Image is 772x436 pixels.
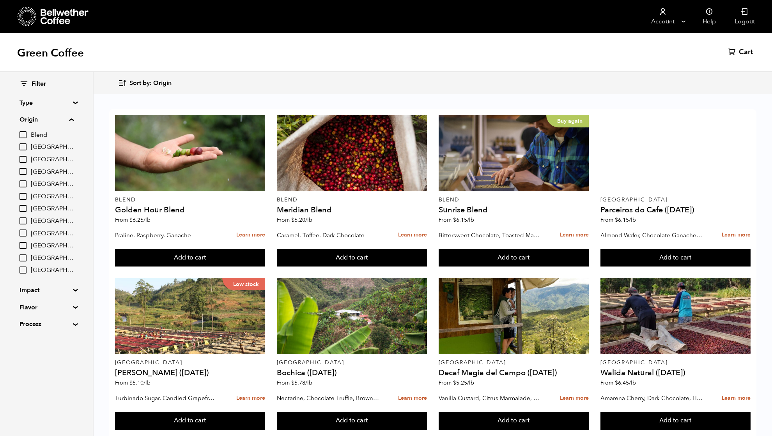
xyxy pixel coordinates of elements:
[19,242,27,249] input: [GEOGRAPHIC_DATA]
[439,249,589,267] button: Add to cart
[453,379,456,387] span: $
[291,216,294,224] span: $
[31,143,74,152] span: [GEOGRAPHIC_DATA]
[600,360,751,365] p: [GEOGRAPHIC_DATA]
[277,360,427,365] p: [GEOGRAPHIC_DATA]
[439,206,589,214] h4: Sunrise Blend
[739,48,753,57] span: Cart
[143,379,151,387] span: /lb
[600,206,751,214] h4: Parceiros do Cafe ([DATE])
[17,46,84,60] h1: Green Coffee
[467,216,474,224] span: /lb
[115,278,266,354] a: Low stock
[31,229,74,238] span: [GEOGRAPHIC_DATA]
[439,369,589,377] h4: Decaf Magia del Campo ([DATE])
[31,168,74,177] span: [GEOGRAPHIC_DATA]
[129,379,151,387] bdi: 5.10
[453,379,474,387] bdi: 5.25
[115,412,266,430] button: Add to cart
[439,360,589,365] p: [GEOGRAPHIC_DATA]
[291,379,294,387] span: $
[31,180,74,189] span: [GEOGRAPHIC_DATA]
[31,254,74,263] span: [GEOGRAPHIC_DATA]
[600,369,751,377] h4: Walida Natural ([DATE])
[19,254,27,261] input: [GEOGRAPHIC_DATA]
[115,229,217,241] p: Praline, Raspberry, Ganache
[236,390,265,407] a: Learn more
[615,379,636,387] bdi: 6.45
[19,217,27,224] input: [GEOGRAPHIC_DATA]
[600,197,751,203] p: [GEOGRAPHIC_DATA]
[19,143,27,150] input: [GEOGRAPHIC_DATA]
[600,392,703,404] p: Amarena Cherry, Dark Chocolate, Hibiscus
[31,205,74,213] span: [GEOGRAPHIC_DATA]
[439,216,474,224] span: From
[600,216,636,224] span: From
[143,216,151,224] span: /lb
[236,227,265,244] a: Learn more
[629,379,636,387] span: /lb
[291,379,312,387] bdi: 5.78
[19,286,73,295] summary: Impact
[32,80,46,88] span: Filter
[129,216,151,224] bdi: 6.25
[615,216,636,224] bdi: 6.15
[277,197,427,203] p: Blend
[19,193,27,200] input: [GEOGRAPHIC_DATA]
[31,155,74,164] span: [GEOGRAPHIC_DATA]
[19,156,27,163] input: [GEOGRAPHIC_DATA]
[600,379,636,387] span: From
[439,115,589,191] a: Buy again
[19,319,73,329] summary: Process
[453,216,474,224] bdi: 6.15
[19,180,27,187] input: [GEOGRAPHIC_DATA]
[19,267,27,274] input: [GEOGRAPHIC_DATA]
[31,192,74,201] span: [GEOGRAPHIC_DATA]
[115,369,266,377] h4: [PERSON_NAME] ([DATE])
[398,390,427,407] a: Learn more
[129,379,133,387] span: $
[560,227,589,244] a: Learn more
[560,390,589,407] a: Learn more
[439,229,541,241] p: Bittersweet Chocolate, Toasted Marshmallow, Candied Orange, Praline
[398,227,427,244] a: Learn more
[600,249,751,267] button: Add to cart
[546,115,589,127] p: Buy again
[115,197,266,203] p: Blend
[31,266,74,275] span: [GEOGRAPHIC_DATA]
[19,303,73,312] summary: Flavor
[728,48,755,57] a: Cart
[277,206,427,214] h4: Meridian Blend
[439,412,589,430] button: Add to cart
[277,392,379,404] p: Nectarine, Chocolate Truffle, Brown Sugar
[19,115,74,124] summary: Origin
[129,79,172,88] span: Sort by: Origin
[277,379,312,387] span: From
[277,249,427,267] button: Add to cart
[19,98,73,108] summary: Type
[277,216,312,224] span: From
[600,229,703,241] p: Almond Wafer, Chocolate Ganache, Bing Cherry
[115,216,151,224] span: From
[277,369,427,377] h4: Bochica ([DATE])
[118,74,172,92] button: Sort by: Origin
[439,197,589,203] p: Blend
[305,216,312,224] span: /lb
[277,412,427,430] button: Add to cart
[129,216,133,224] span: $
[115,392,217,404] p: Turbinado Sugar, Candied Grapefruit, Spiced Plum
[467,379,474,387] span: /lb
[305,379,312,387] span: /lb
[19,229,27,237] input: [GEOGRAPHIC_DATA]
[277,229,379,241] p: Caramel, Toffee, Dark Chocolate
[19,168,27,175] input: [GEOGRAPHIC_DATA]
[615,216,618,224] span: $
[31,131,74,139] span: Blend
[19,205,27,212] input: [GEOGRAPHIC_DATA]
[629,216,636,224] span: /lb
[600,412,751,430] button: Add to cart
[115,206,266,214] h4: Golden Hour Blend
[291,216,312,224] bdi: 6.20
[722,390,751,407] a: Learn more
[115,360,266,365] p: [GEOGRAPHIC_DATA]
